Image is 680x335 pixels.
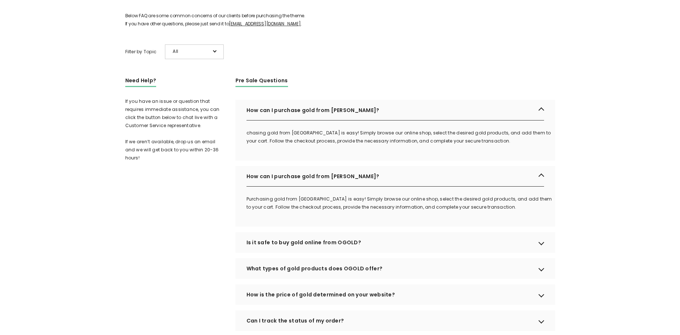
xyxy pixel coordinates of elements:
[235,258,555,279] div: What types of gold products does OGOLD offer?
[125,12,555,28] p: Below FAQ are some common concerns of our clients before purchasing the theme. If you have other ...
[125,48,157,56] span: Filter by Topic
[247,195,555,211] p: Purchasing gold from [GEOGRAPHIC_DATA] is easy! Simply browse our online shop, select the desired...
[229,21,301,27] a: [EMAIL_ADDRESS][DOMAIN_NAME]
[235,284,555,305] div: How is the price of gold determined on your website?
[235,100,555,120] div: How can I purchase gold from [PERSON_NAME]?
[247,129,555,145] p: chasing gold from [GEOGRAPHIC_DATA] is easy! Simply browse our online shop, select the desired go...
[235,310,555,331] div: Can I track the status of my order?
[165,44,224,59] div: All
[173,47,209,55] span: All
[235,76,288,87] h3: Pre Sale Questions
[125,98,220,161] span: If you have an issue or question that requires immediate assistance, you can click the button bel...
[235,166,555,187] div: How can I purchase gold from [PERSON_NAME]?
[125,76,156,87] h3: Need Help?
[235,232,555,253] div: Is it safe to buy gold online from OGOLD?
